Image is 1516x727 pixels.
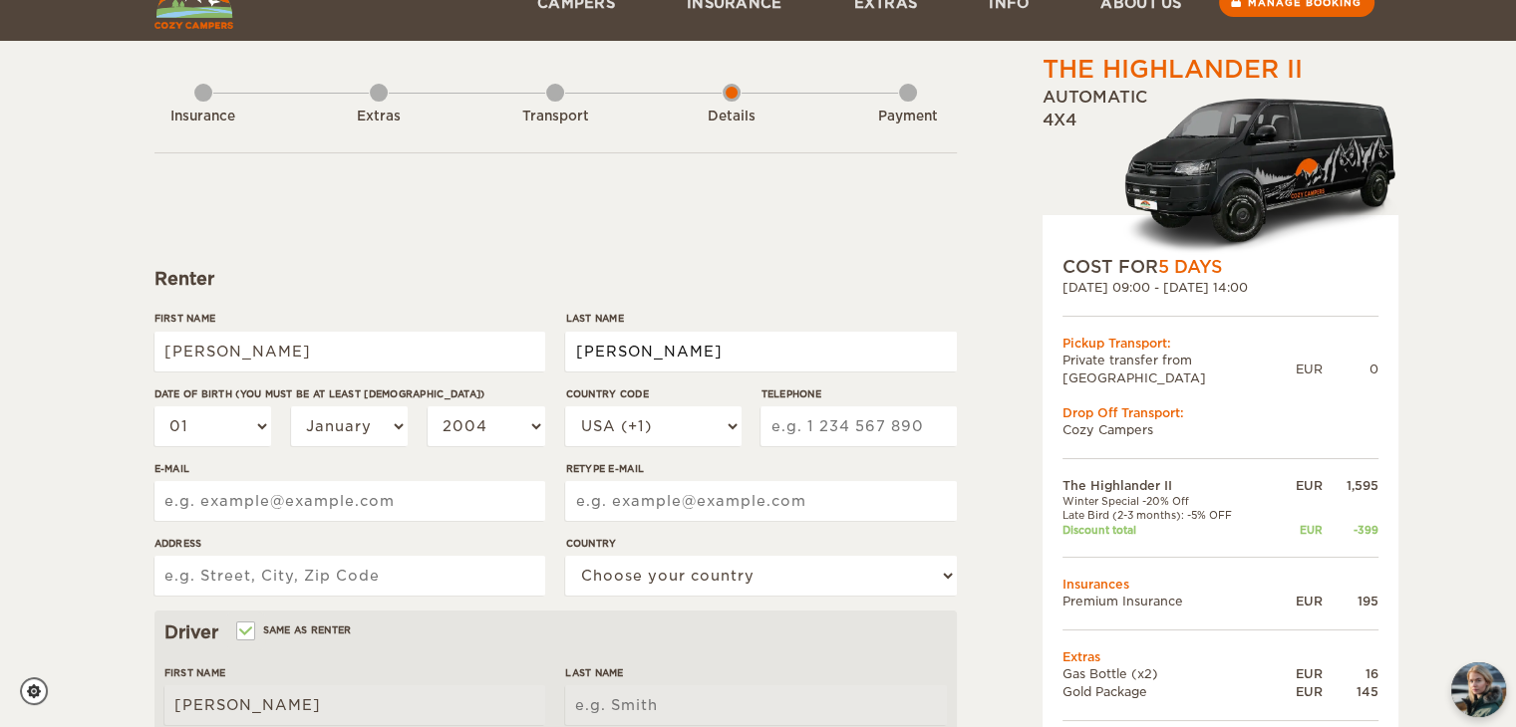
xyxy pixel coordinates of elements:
div: Insurance [149,108,258,126]
td: Late Bird (2-3 months): -5% OFF [1062,508,1275,522]
label: First Name [154,311,545,326]
label: Last Name [565,311,956,326]
div: Details [677,108,786,126]
div: EUR [1275,683,1323,700]
img: HighlanderXL.png [1122,93,1398,255]
div: The Highlander II [1043,53,1303,87]
input: e.g. Street, City, Zip Code [154,556,545,596]
input: e.g. William [164,685,545,725]
div: Extras [324,108,434,126]
div: Driver [164,620,947,644]
div: EUR [1296,361,1323,377]
div: 16 [1323,665,1378,682]
td: Cozy Campers [1062,421,1378,438]
div: EUR [1275,665,1323,682]
td: Premium Insurance [1062,593,1275,609]
input: Same as renter [238,626,251,639]
span: 5 Days [1158,257,1222,277]
label: E-mail [154,461,545,476]
div: EUR [1275,523,1323,537]
label: Country Code [565,386,741,401]
td: Discount total [1062,523,1275,537]
td: The Highlander II [1062,477,1275,494]
input: e.g. Smith [565,332,956,371]
input: e.g. William [154,332,545,371]
div: COST FOR [1062,255,1378,279]
div: [DATE] 09:00 - [DATE] 14:00 [1062,279,1378,296]
label: First Name [164,665,545,680]
div: EUR [1275,477,1323,494]
div: -399 [1323,523,1378,537]
div: EUR [1275,593,1323,609]
input: e.g. example@example.com [565,481,956,521]
label: Telephone [760,386,956,401]
div: Payment [853,108,963,126]
div: Drop Off Transport: [1062,404,1378,421]
button: chat-button [1451,662,1506,717]
input: e.g. example@example.com [154,481,545,521]
td: Extras [1062,648,1378,665]
label: Same as renter [238,620,352,639]
input: e.g. 1 234 567 890 [760,406,956,446]
td: Insurances [1062,576,1378,593]
div: Automatic 4x4 [1043,87,1398,255]
div: 145 [1323,683,1378,700]
td: Private transfer from [GEOGRAPHIC_DATA] [1062,352,1296,385]
label: Retype E-mail [565,461,956,476]
td: Gold Package [1062,683,1275,700]
input: e.g. Smith [565,685,946,725]
img: Freyja at Cozy Campers [1451,662,1506,717]
td: Winter Special -20% Off [1062,494,1275,508]
div: Pickup Transport: [1062,335,1378,352]
div: 195 [1323,593,1378,609]
div: Renter [154,267,957,291]
label: Address [154,536,545,551]
label: Date of birth (You must be at least [DEMOGRAPHIC_DATA]) [154,386,545,401]
td: Gas Bottle (x2) [1062,665,1275,682]
a: Cookie settings [20,677,61,705]
div: 1,595 [1323,477,1378,494]
div: Transport [500,108,610,126]
label: Country [565,536,956,551]
div: 0 [1323,361,1378,377]
label: Last Name [565,665,946,680]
